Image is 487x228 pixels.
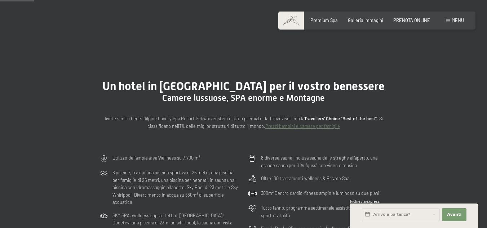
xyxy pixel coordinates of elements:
p: Utilizzo dell‘ampia area Wellness su 7.700 m² [112,154,200,161]
a: Galleria immagini [348,17,383,23]
span: Menu [452,17,464,23]
p: Tutto l’anno, programma settimanale assistito di escursioni, sport e vitalità [261,204,388,219]
button: Avanti [442,208,466,221]
span: Camere lussuose, SPA enorme e Montagne [162,93,325,103]
p: 300m² Centro cardio-fitness ampio e luminoso su due piani [261,189,379,197]
a: Prezzi bambini e camere per famiglie [265,123,340,129]
p: Oltre 100 trattamenti wellness & Private Spa [261,175,349,182]
p: 6 piscine, tra cui una piscina sportiva di 25 metri, una piscina per famiglie di 25 metri, una pi... [112,169,239,206]
a: Premium Spa [310,17,338,23]
p: Avete scelto bene: l’Alpine Luxury Spa Resort Schwarzenstein è stato premiato da Tripadvisor con ... [99,115,388,130]
strong: Travellers' Choice "Best of the best" [304,116,377,121]
span: Avanti [447,212,461,218]
span: Richiesta express [350,199,380,204]
a: PRENOTA ONLINE [393,17,430,23]
p: 8 diverse saune, inclusa sauna delle streghe all’aperto, una grande sauna per il "Aufguss" con vi... [261,154,388,169]
span: Un hotel in [GEOGRAPHIC_DATA] per il vostro benessere [102,79,385,93]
